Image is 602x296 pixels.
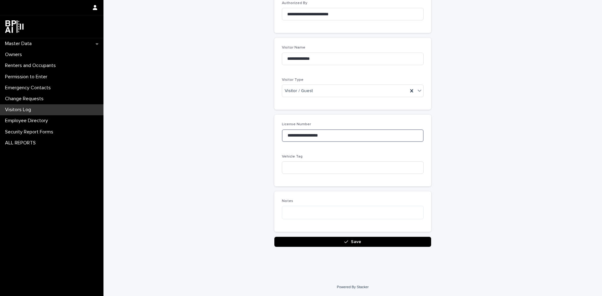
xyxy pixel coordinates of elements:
[282,46,305,49] span: Visitor Name
[3,107,36,113] p: Visitors Log
[285,88,313,94] span: Visitor / Guest
[3,129,58,135] p: Security Report Forms
[351,240,361,244] span: Save
[3,52,27,58] p: Owners
[3,96,49,102] p: Change Requests
[3,63,61,69] p: Renters and Occupants
[3,118,53,124] p: Employee Directory
[3,140,41,146] p: ALL REPORTS
[282,122,311,126] span: License Number
[337,285,368,289] a: Powered By Stacker
[282,1,307,5] span: Authorized By
[3,74,52,80] p: Permission to Enter
[282,199,293,203] span: Notes
[282,78,304,82] span: Visitor Type
[282,155,303,158] span: Vehicle Tag
[5,20,24,33] img: dwgmcNfxSF6WIOOXiGgu
[274,237,431,247] button: Save
[3,85,56,91] p: Emergency Contacts
[3,41,37,47] p: Master Data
